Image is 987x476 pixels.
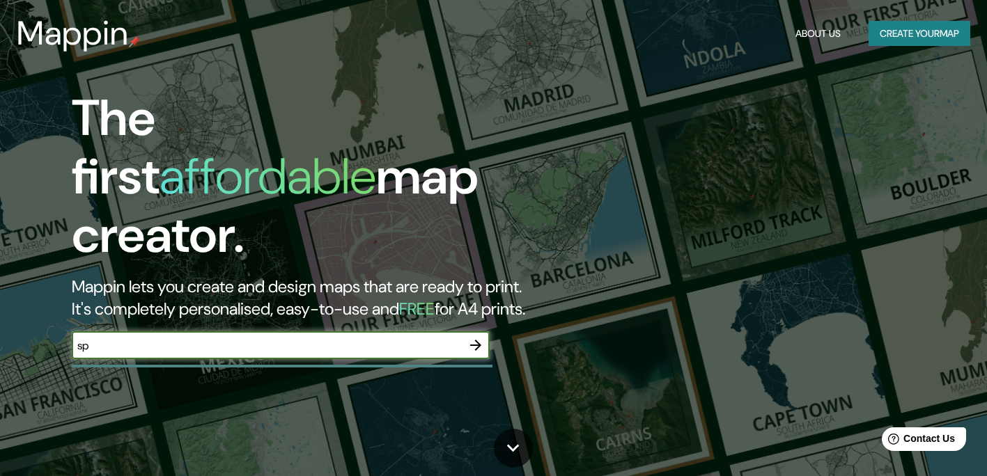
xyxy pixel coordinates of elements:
[129,36,140,47] img: mappin-pin
[863,422,972,461] iframe: Help widget launcher
[869,21,970,47] button: Create yourmap
[72,338,462,354] input: Choose your favourite place
[72,89,566,276] h1: The first map creator.
[72,276,566,320] h2: Mappin lets you create and design maps that are ready to print. It's completely personalised, eas...
[399,298,435,319] h5: FREE
[790,21,846,47] button: About Us
[160,144,376,209] h1: affordable
[17,14,129,53] h3: Mappin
